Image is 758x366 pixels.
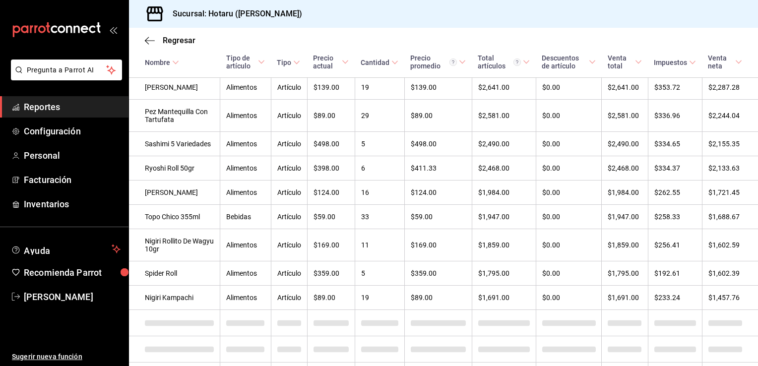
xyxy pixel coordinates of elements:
td: $1,691.00 [602,286,648,310]
span: Venta total [608,54,642,70]
td: $89.00 [404,286,472,310]
td: $2,155.35 [702,132,758,156]
td: 33 [355,205,404,229]
span: Venta neta [708,54,742,70]
td: $1,602.59 [702,229,758,261]
svg: El total artículos considera cambios de precios en los artículos así como costos adicionales por ... [513,59,521,66]
div: Impuestos [654,59,687,66]
td: $0.00 [536,205,602,229]
td: $2,244.04 [702,100,758,132]
td: Artículo [271,286,307,310]
td: 11 [355,229,404,261]
td: $2,581.00 [602,100,648,132]
span: Regresar [163,36,195,45]
td: Ryoshi Roll 50gr [129,156,220,181]
td: $89.00 [307,100,355,132]
td: Artículo [271,181,307,205]
td: 16 [355,181,404,205]
span: Ayuda [24,243,108,255]
span: Recomienda Parrot [24,266,121,279]
div: Precio promedio [410,54,457,70]
td: Topo Chico 355ml [129,205,220,229]
td: $124.00 [307,181,355,205]
svg: Precio promedio = Total artículos / cantidad [449,59,457,66]
span: Configuración [24,124,121,138]
td: $2,581.00 [472,100,536,132]
td: $1,859.00 [472,229,536,261]
td: Artículo [271,205,307,229]
td: $336.96 [648,100,702,132]
td: $59.00 [307,205,355,229]
td: Sashimi 5 Variedades [129,132,220,156]
span: Precio promedio [410,54,466,70]
td: $2,133.63 [702,156,758,181]
td: $192.61 [648,261,702,286]
td: $1,795.00 [472,261,536,286]
td: [PERSON_NAME] [129,75,220,100]
td: Alimentos [220,132,271,156]
button: Pregunta a Parrot AI [11,60,122,80]
td: $2,468.00 [472,156,536,181]
td: Alimentos [220,181,271,205]
td: $2,641.00 [472,75,536,100]
h3: Sucursal: Hotaru ([PERSON_NAME]) [165,8,302,20]
td: 19 [355,75,404,100]
td: $1,602.39 [702,261,758,286]
td: $0.00 [536,261,602,286]
td: Artículo [271,132,307,156]
div: Precio actual [313,54,340,70]
td: $1,947.00 [602,205,648,229]
td: $0.00 [536,229,602,261]
td: $139.00 [307,75,355,100]
td: $0.00 [536,156,602,181]
td: $334.37 [648,156,702,181]
td: 29 [355,100,404,132]
td: Bebidas [220,205,271,229]
div: Tipo [277,59,291,66]
span: Descuentos de artículo [542,54,596,70]
span: Tipo de artículo [226,54,265,70]
td: Alimentos [220,229,271,261]
td: $498.00 [404,132,472,156]
td: Nigiri Rollito De Wagyu 10gr [129,229,220,261]
div: Total artículos [478,54,521,70]
td: $256.41 [648,229,702,261]
div: Venta total [608,54,633,70]
td: $2,641.00 [602,75,648,100]
td: $233.24 [648,286,702,310]
span: Nombre [145,59,179,66]
td: $0.00 [536,286,602,310]
td: $139.00 [404,75,472,100]
td: $359.00 [404,261,472,286]
td: $359.00 [307,261,355,286]
td: $89.00 [404,100,472,132]
td: Alimentos [220,261,271,286]
td: $59.00 [404,205,472,229]
td: $2,490.00 [472,132,536,156]
a: Pregunta a Parrot AI [7,72,122,82]
span: Precio actual [313,54,349,70]
span: Sugerir nueva función [12,352,121,362]
span: Tipo [277,59,300,66]
td: $334.65 [648,132,702,156]
span: [PERSON_NAME] [24,290,121,304]
span: Cantidad [361,59,398,66]
div: Nombre [145,59,170,66]
div: Tipo de artículo [226,54,256,70]
button: open_drawer_menu [109,26,117,34]
td: Artículo [271,156,307,181]
td: $1,947.00 [472,205,536,229]
td: Artículo [271,100,307,132]
td: $1,984.00 [602,181,648,205]
td: Nigiri Kampachi [129,286,220,310]
td: $1,457.76 [702,286,758,310]
td: $262.55 [648,181,702,205]
td: $124.00 [404,181,472,205]
td: $258.33 [648,205,702,229]
span: Inventarios [24,197,121,211]
td: Artículo [271,261,307,286]
td: $0.00 [536,181,602,205]
span: Reportes [24,100,121,114]
td: Alimentos [220,286,271,310]
td: $1,691.00 [472,286,536,310]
